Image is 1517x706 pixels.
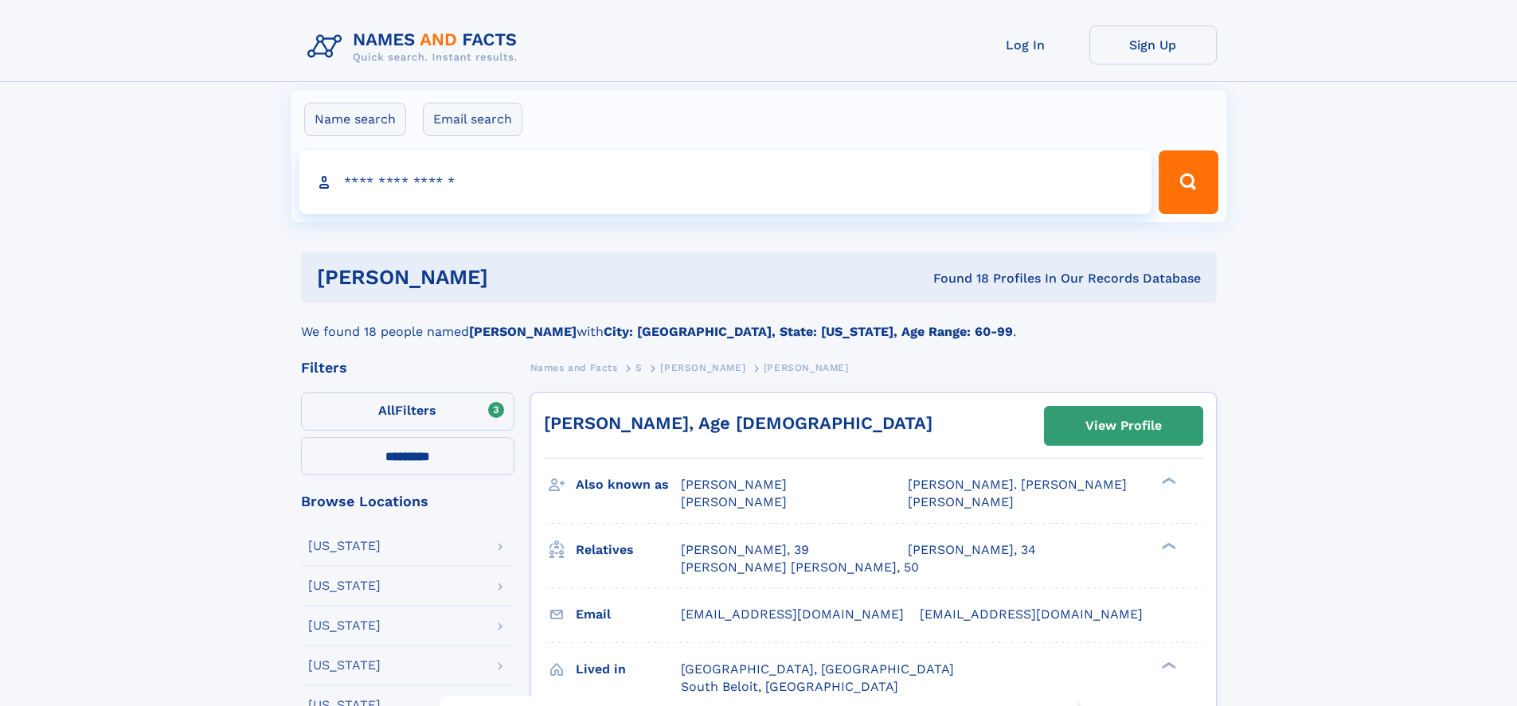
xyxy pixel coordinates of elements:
[1158,476,1177,486] div: ❯
[920,607,1143,622] span: [EMAIL_ADDRESS][DOMAIN_NAME]
[423,103,522,136] label: Email search
[1089,25,1217,64] a: Sign Up
[308,579,381,592] div: [US_STATE]
[681,494,787,509] span: [PERSON_NAME]
[710,270,1201,287] div: Found 18 Profiles In Our Records Database
[635,362,643,373] span: S
[576,536,681,564] h3: Relatives
[301,392,514,431] label: Filters
[308,619,381,632] div: [US_STATE]
[576,471,681,498] h3: Also known as
[962,25,1089,64] a: Log In
[1158,660,1177,670] div: ❯
[301,25,530,68] img: Logo Names and Facts
[378,403,395,418] span: All
[1045,407,1202,445] a: View Profile
[660,362,745,373] span: [PERSON_NAME]
[530,357,618,377] a: Names and Facts
[308,540,381,552] div: [US_STATE]
[908,477,1127,492] span: [PERSON_NAME]. [PERSON_NAME]
[576,656,681,683] h3: Lived in
[681,477,787,492] span: [PERSON_NAME]
[469,324,577,339] b: [PERSON_NAME]
[301,303,1217,341] div: We found 18 people named with .
[301,494,514,509] div: Browse Locations
[576,601,681,628] h3: Email
[1158,540,1177,551] div: ❯
[908,494,1014,509] span: [PERSON_NAME]
[764,362,849,373] span: [PERSON_NAME]
[299,150,1152,214] input: search input
[681,679,898,694] span: South Beloit, [GEOGRAPHIC_DATA]
[304,103,406,136] label: Name search
[1159,150,1218,214] button: Search Button
[908,541,1036,559] a: [PERSON_NAME], 34
[604,324,1013,339] b: City: [GEOGRAPHIC_DATA], State: [US_STATE], Age Range: 60-99
[317,267,711,287] h1: [PERSON_NAME]
[681,607,904,622] span: [EMAIL_ADDRESS][DOMAIN_NAME]
[681,661,954,677] span: [GEOGRAPHIC_DATA], [GEOGRAPHIC_DATA]
[1085,408,1162,444] div: View Profile
[635,357,643,377] a: S
[308,659,381,672] div: [US_STATE]
[681,559,919,576] a: [PERSON_NAME] [PERSON_NAME], 50
[681,541,809,559] a: [PERSON_NAME], 39
[301,361,514,375] div: Filters
[660,357,745,377] a: [PERSON_NAME]
[544,413,932,433] a: [PERSON_NAME], Age [DEMOGRAPHIC_DATA]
